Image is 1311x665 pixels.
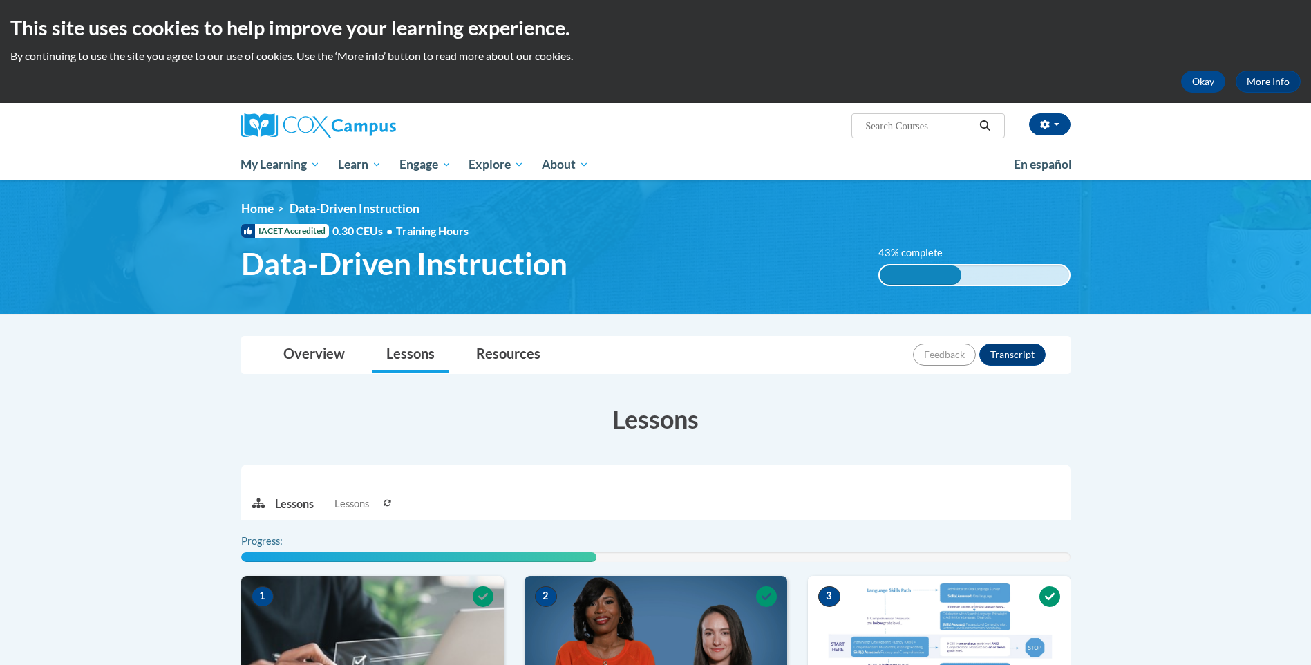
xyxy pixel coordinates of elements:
[542,156,589,173] span: About
[241,113,396,138] img: Cox Campus
[220,149,1091,180] div: Main menu
[1236,71,1301,93] a: More Info
[390,149,460,180] a: Engage
[396,224,469,237] span: Training Hours
[241,534,321,549] label: Progress:
[241,224,329,238] span: IACET Accredited
[533,149,598,180] a: About
[252,586,274,607] span: 1
[270,337,359,373] a: Overview
[10,48,1301,64] p: By continuing to use the site you agree to our use of cookies. Use the ‘More info’ button to read...
[974,118,995,134] button: Search
[1181,71,1225,93] button: Okay
[338,156,381,173] span: Learn
[241,201,274,216] a: Home
[1005,150,1081,179] a: En español
[1014,157,1072,171] span: En español
[818,586,840,607] span: 3
[372,337,449,373] a: Lessons
[232,149,330,180] a: My Learning
[241,402,1071,436] h3: Lessons
[460,149,533,180] a: Explore
[10,14,1301,41] h2: This site uses cookies to help improve your learning experience.
[275,496,314,512] p: Lessons
[880,265,961,285] div: 43% complete
[535,586,557,607] span: 2
[878,245,958,261] label: 43% complete
[979,344,1046,366] button: Transcript
[329,149,390,180] a: Learn
[469,156,524,173] span: Explore
[332,223,396,238] span: 0.30 CEUs
[290,201,419,216] span: Data-Driven Instruction
[386,224,393,237] span: •
[864,118,974,134] input: Search Courses
[462,337,554,373] a: Resources
[399,156,451,173] span: Engage
[240,156,320,173] span: My Learning
[1029,113,1071,135] button: Account Settings
[241,245,567,282] span: Data-Driven Instruction
[913,344,976,366] button: Feedback
[334,496,369,512] span: Lessons
[241,113,504,138] a: Cox Campus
